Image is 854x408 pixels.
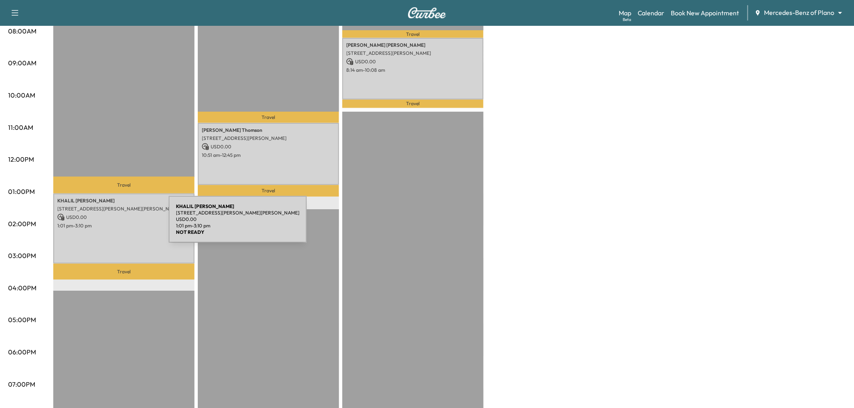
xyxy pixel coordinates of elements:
p: Travel [342,30,484,38]
p: 11:00AM [8,123,33,132]
p: USD 0.00 [176,216,299,223]
p: [PERSON_NAME] [PERSON_NAME] [346,42,479,48]
span: Mercedes-Benz of Plano [764,8,835,17]
p: 06:00PM [8,347,36,357]
p: 1:01 pm - 3:10 pm [176,223,299,229]
p: USD 0.00 [202,143,335,150]
p: Travel [198,112,339,123]
b: NOT READY [176,229,204,235]
p: 01:00PM [8,187,35,196]
img: Curbee Logo [408,7,446,19]
p: 10:00AM [8,90,35,100]
p: 09:00AM [8,58,36,68]
p: [PERSON_NAME] Thomson [202,127,335,133]
p: 03:00PM [8,251,36,260]
p: 12:00PM [8,154,34,164]
p: 07:00PM [8,379,35,389]
b: KHALIL [PERSON_NAME] [176,203,234,209]
p: 04:00PM [8,283,36,293]
p: 1:01 pm - 3:10 pm [57,223,190,229]
div: Beta [623,17,631,23]
a: Book New Appointment [671,8,739,18]
p: [STREET_ADDRESS][PERSON_NAME][PERSON_NAME] [176,210,299,216]
p: [STREET_ADDRESS][PERSON_NAME] [346,50,479,56]
p: 02:00PM [8,219,36,229]
p: [STREET_ADDRESS][PERSON_NAME][PERSON_NAME] [57,206,190,212]
p: USD 0.00 [346,58,479,65]
p: Travel [53,177,195,194]
p: 8:14 am - 10:08 am [346,67,479,73]
p: 05:00PM [8,315,36,325]
p: USD 0.00 [57,214,190,221]
p: [STREET_ADDRESS][PERSON_NAME] [202,135,335,142]
p: Travel [53,264,195,280]
p: KHALIL [PERSON_NAME] [57,198,190,204]
a: Calendar [638,8,665,18]
p: 08:00AM [8,26,36,36]
a: MapBeta [619,8,631,18]
p: Travel [198,185,339,197]
p: Travel [342,100,484,108]
p: 10:51 am - 12:45 pm [202,152,335,158]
